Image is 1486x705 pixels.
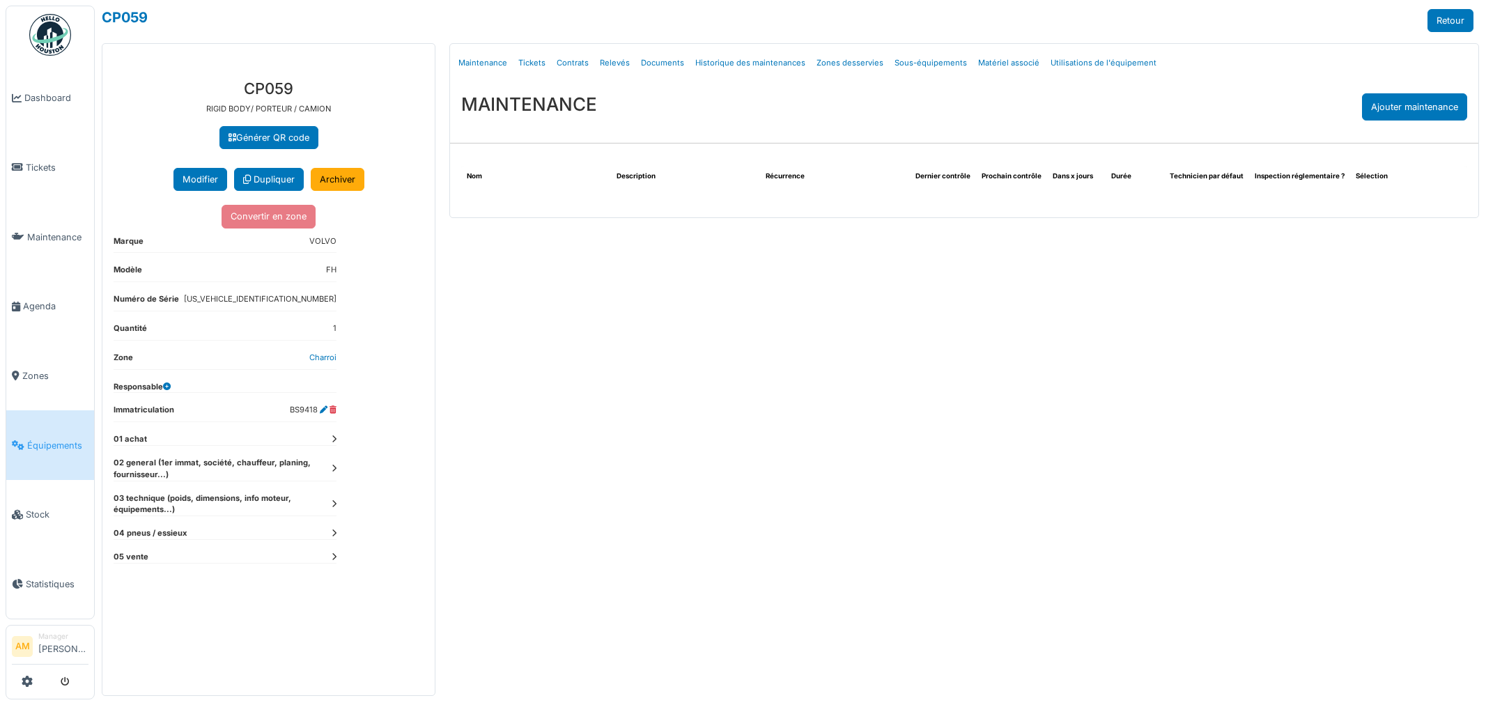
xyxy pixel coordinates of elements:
[910,166,976,187] th: Dernier contrôle
[114,352,133,369] dt: Zone
[12,631,88,665] a: AM Manager[PERSON_NAME]
[1249,166,1350,187] th: Inspection réglementaire ?
[26,508,88,521] span: Stock
[6,480,94,550] a: Stock
[309,235,336,247] dd: VOLVO
[38,631,88,642] div: Manager
[114,293,179,311] dt: Numéro de Série
[234,168,304,191] a: Dupliquer
[1106,166,1164,187] th: Durée
[1047,166,1106,187] th: Dans x jours
[114,527,336,539] dt: 04 pneus / essieux
[6,63,94,133] a: Dashboard
[461,166,611,187] th: Nom
[976,166,1047,187] th: Prochain contrôle
[6,272,94,341] a: Agenda
[1427,9,1473,32] a: Retour
[23,300,88,313] span: Agenda
[309,352,336,362] a: Charroi
[594,47,635,79] a: Relevés
[760,166,910,187] th: Récurrence
[461,93,597,115] h3: MAINTENANCE
[114,235,144,253] dt: Marque
[551,47,594,79] a: Contrats
[27,231,88,244] span: Maintenance
[6,410,94,480] a: Équipements
[1350,166,1409,187] th: Sélection
[1045,47,1162,79] a: Utilisations de l'équipement
[6,341,94,411] a: Zones
[326,264,336,276] dd: FH
[611,166,761,187] th: Description
[635,47,690,79] a: Documents
[6,202,94,272] a: Maintenance
[114,323,147,340] dt: Quantité
[29,14,71,56] img: Badge_color-CXgf-gQk.svg
[26,578,88,591] span: Statistiques
[27,439,88,452] span: Équipements
[102,9,148,26] a: CP059
[26,161,88,174] span: Tickets
[889,47,973,79] a: Sous-équipements
[114,404,174,421] dt: Immatriculation
[114,493,336,516] dt: 03 technique (poids, dimensions, info moteur, équipements...)
[1164,166,1249,187] th: Technicien par défaut
[6,550,94,619] a: Statistiques
[333,323,336,334] dd: 1
[114,433,336,445] dt: 01 achat
[311,168,364,191] a: Archiver
[173,168,227,191] button: Modifier
[114,551,336,563] dt: 05 vente
[114,457,336,481] dt: 02 general (1er immat, société, chauffeur, planing, fournisseur...)
[114,381,171,393] dt: Responsable
[690,47,811,79] a: Historique des maintenances
[22,369,88,382] span: Zones
[1362,93,1467,121] div: Ajouter maintenance
[24,91,88,104] span: Dashboard
[973,47,1045,79] a: Matériel associé
[114,79,424,98] h3: CP059
[38,631,88,661] li: [PERSON_NAME]
[219,126,318,149] a: Générer QR code
[453,47,513,79] a: Maintenance
[184,293,336,305] dd: [US_VEHICLE_IDENTIFICATION_NUMBER]
[513,47,551,79] a: Tickets
[290,404,336,416] dd: BS9418
[114,264,142,281] dt: Modèle
[6,133,94,203] a: Tickets
[12,636,33,657] li: AM
[114,103,424,115] p: RIGID BODY/ PORTEUR / CAMION
[811,47,889,79] a: Zones desservies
